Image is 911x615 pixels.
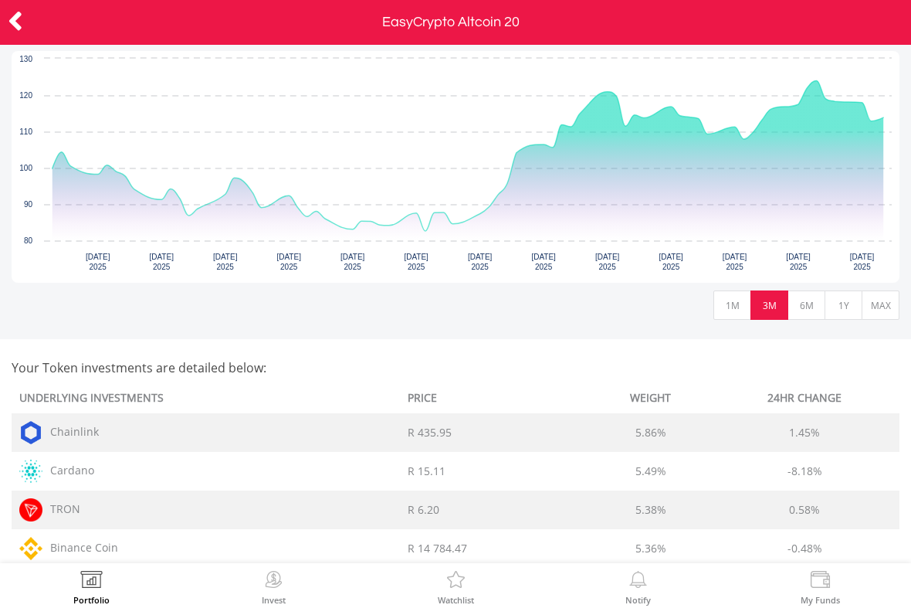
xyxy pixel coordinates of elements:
[19,127,32,136] text: 110
[408,425,452,440] span: R 435.95
[591,385,709,413] th: WEIGHT
[801,596,840,604] label: My Funds
[213,253,238,271] text: [DATE] 2025
[825,291,862,320] button: 1Y
[408,541,467,556] span: R 14 784.47
[713,291,751,320] button: 1M
[408,464,445,478] span: R 15.11
[262,571,286,604] a: Invest
[12,385,400,413] th: UNDERLYING INVESTMENTS
[468,253,493,271] text: [DATE] 2025
[801,571,840,604] a: My Funds
[591,529,709,568] td: 5.36%
[625,596,651,604] label: Notify
[73,571,110,604] a: Portfolio
[531,253,556,271] text: [DATE] 2025
[42,540,118,555] span: Binance Coin
[24,236,33,245] text: 80
[408,502,439,517] span: R 6.20
[404,253,428,271] text: [DATE] 2025
[595,253,620,271] text: [DATE] 2025
[19,421,42,444] img: TOKEN.LINK.png
[850,253,875,271] text: [DATE] 2025
[625,571,651,604] a: Notify
[19,164,32,172] text: 100
[276,253,301,271] text: [DATE] 2025
[262,571,286,593] img: Invest Now
[340,253,365,271] text: [DATE] 2025
[24,200,33,209] text: 90
[710,529,899,568] td: -0.48%
[710,491,899,529] td: 0.58%
[19,460,42,483] img: TOKEN.ADA.png
[42,463,94,477] span: Cardano
[591,452,709,491] td: 5.49%
[149,253,174,271] text: [DATE] 2025
[12,51,899,283] div: Chart. Highcharts interactive chart.
[786,253,811,271] text: [DATE] 2025
[444,571,468,593] img: Watchlist
[438,571,474,604] a: Watchlist
[591,491,709,529] td: 5.38%
[710,413,899,452] td: 1.45%
[659,253,683,271] text: [DATE] 2025
[438,596,474,604] label: Watchlist
[19,55,32,63] text: 130
[19,537,42,560] img: TOKEN.BNB.png
[42,424,99,439] span: Chainlink
[12,358,899,377] h4: Your Token investments are detailed below:
[19,91,32,100] text: 120
[12,51,899,283] svg: Interactive chart
[19,498,42,522] img: TOKEN.TRX.png
[710,452,899,491] td: -8.18%
[86,253,110,271] text: [DATE] 2025
[626,571,650,593] img: View Notifications
[750,291,788,320] button: 3M
[723,253,747,271] text: [DATE] 2025
[80,571,103,593] img: View Portfolio
[42,501,80,516] span: TRON
[400,385,591,413] th: PRICE
[808,571,832,593] img: View Funds
[710,385,899,413] th: 24HR CHANGE
[262,596,286,604] label: Invest
[862,291,899,320] button: MAX
[787,291,825,320] button: 6M
[73,596,110,604] label: Portfolio
[591,413,709,452] td: 5.86%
